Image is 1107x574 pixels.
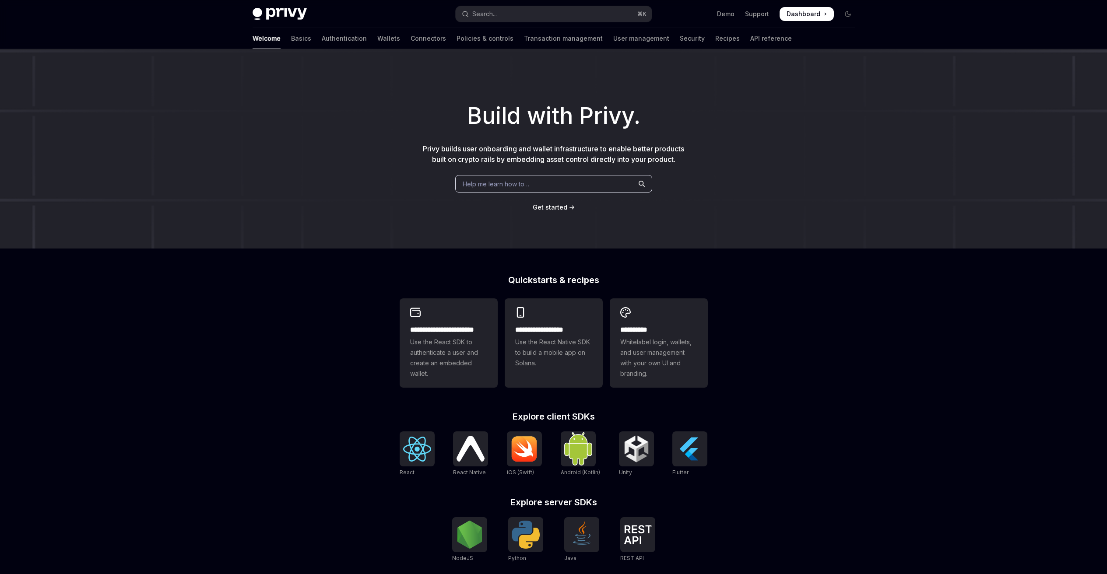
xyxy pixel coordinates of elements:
[253,8,307,20] img: dark logo
[14,99,1093,133] h1: Build with Privy.
[253,28,281,49] a: Welcome
[622,435,650,463] img: Unity
[400,431,435,477] a: ReactReact
[400,412,708,421] h2: Explore client SDKs
[452,555,473,561] span: NodeJS
[510,436,538,462] img: iOS (Swift)
[750,28,792,49] a: API reference
[457,436,485,461] img: React Native
[624,525,652,544] img: REST API
[533,203,567,211] span: Get started
[411,28,446,49] a: Connectors
[780,7,834,21] a: Dashboard
[505,298,603,388] a: **** **** **** ***Use the React Native SDK to build a mobile app on Solana.
[515,337,592,368] span: Use the React Native SDK to build a mobile app on Solana.
[672,431,707,477] a: FlutterFlutter
[400,276,708,284] h2: Quickstarts & recipes
[564,517,599,563] a: JavaJava
[507,431,542,477] a: iOS (Swift)iOS (Swift)
[568,521,596,549] img: Java
[457,28,513,49] a: Policies & controls
[456,6,652,22] button: Open search
[423,144,684,164] span: Privy builds user onboarding and wallet infrastructure to enable better products built on crypto ...
[620,517,655,563] a: REST APIREST API
[291,28,311,49] a: Basics
[787,10,820,18] span: Dashboard
[463,179,529,189] span: Help me learn how to…
[508,517,543,563] a: PythonPython
[610,298,708,388] a: **** *****Whitelabel login, wallets, and user management with your own UI and branding.
[400,498,708,507] h2: Explore server SDKs
[472,9,497,19] div: Search...
[507,469,534,476] span: iOS (Swift)
[717,10,734,18] a: Demo
[453,431,488,477] a: React NativeReact Native
[715,28,740,49] a: Recipes
[745,10,769,18] a: Support
[620,337,697,379] span: Whitelabel login, wallets, and user management with your own UI and branding.
[400,469,415,476] span: React
[637,10,647,17] span: ⌘ K
[680,28,705,49] a: Security
[676,435,704,463] img: Flutter
[561,469,600,476] span: Android (Kotlin)
[841,7,855,21] button: Toggle dark mode
[613,28,669,49] a: User management
[672,469,689,476] span: Flutter
[620,555,644,561] span: REST API
[564,432,592,465] img: Android (Kotlin)
[619,469,632,476] span: Unity
[452,517,487,563] a: NodeJSNodeJS
[453,469,486,476] span: React Native
[410,337,487,379] span: Use the React SDK to authenticate a user and create an embedded wallet.
[508,555,526,561] span: Python
[403,437,431,462] img: React
[524,28,603,49] a: Transaction management
[322,28,367,49] a: Authentication
[512,521,540,549] img: Python
[619,431,654,477] a: UnityUnity
[377,28,400,49] a: Wallets
[533,203,567,212] a: Get started
[456,521,484,549] img: NodeJS
[564,555,576,561] span: Java
[561,431,600,477] a: Android (Kotlin)Android (Kotlin)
